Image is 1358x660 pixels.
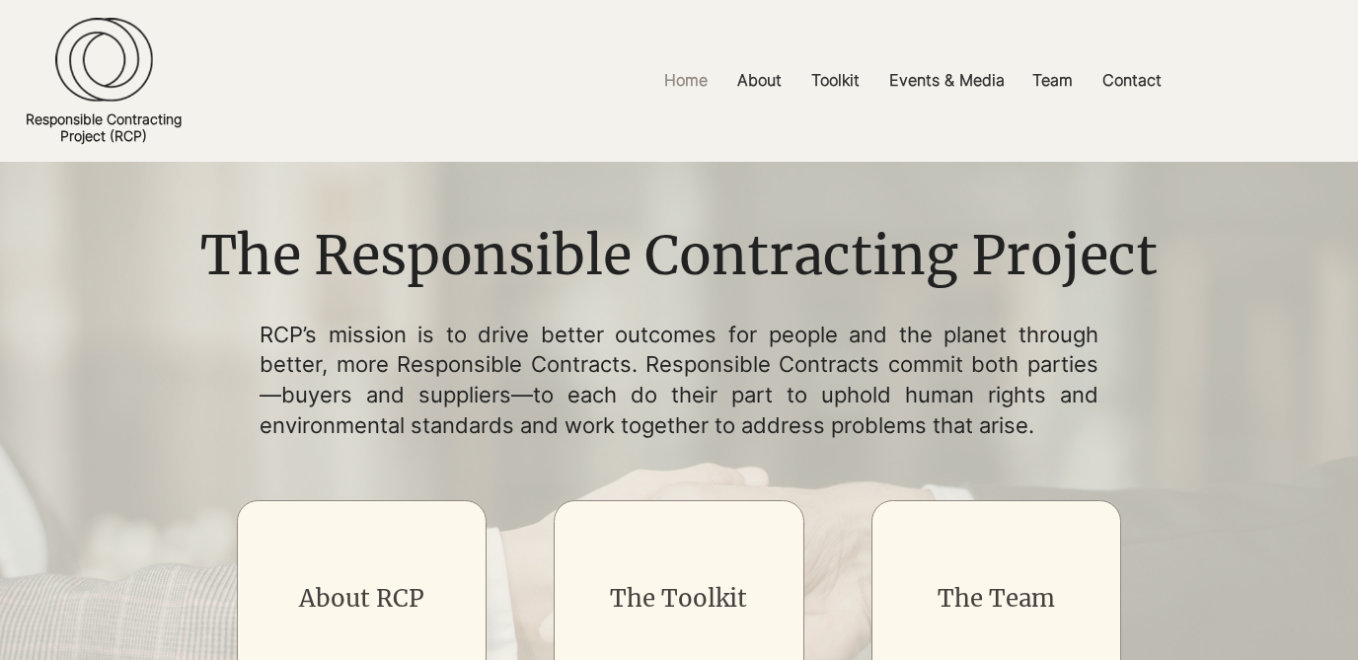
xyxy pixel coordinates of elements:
[722,58,796,103] a: About
[186,219,1171,294] h1: The Responsible Contracting Project
[727,58,792,103] p: About
[1022,58,1083,103] p: Team
[649,58,722,103] a: Home
[469,58,1358,103] nav: Site
[260,320,1098,441] p: RCP’s mission is to drive better outcomes for people and the planet through better, more Responsi...
[1018,58,1088,103] a: Team
[26,110,182,144] a: Responsible ContractingProject (RCP)
[874,58,1018,103] a: Events & Media
[610,583,747,614] a: The Toolkit
[801,58,869,103] p: Toolkit
[654,58,717,103] p: Home
[879,58,1015,103] p: Events & Media
[1088,58,1176,103] a: Contact
[796,58,874,103] a: Toolkit
[938,583,1055,614] a: The Team
[299,583,424,614] a: About RCP
[1093,58,1171,103] p: Contact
